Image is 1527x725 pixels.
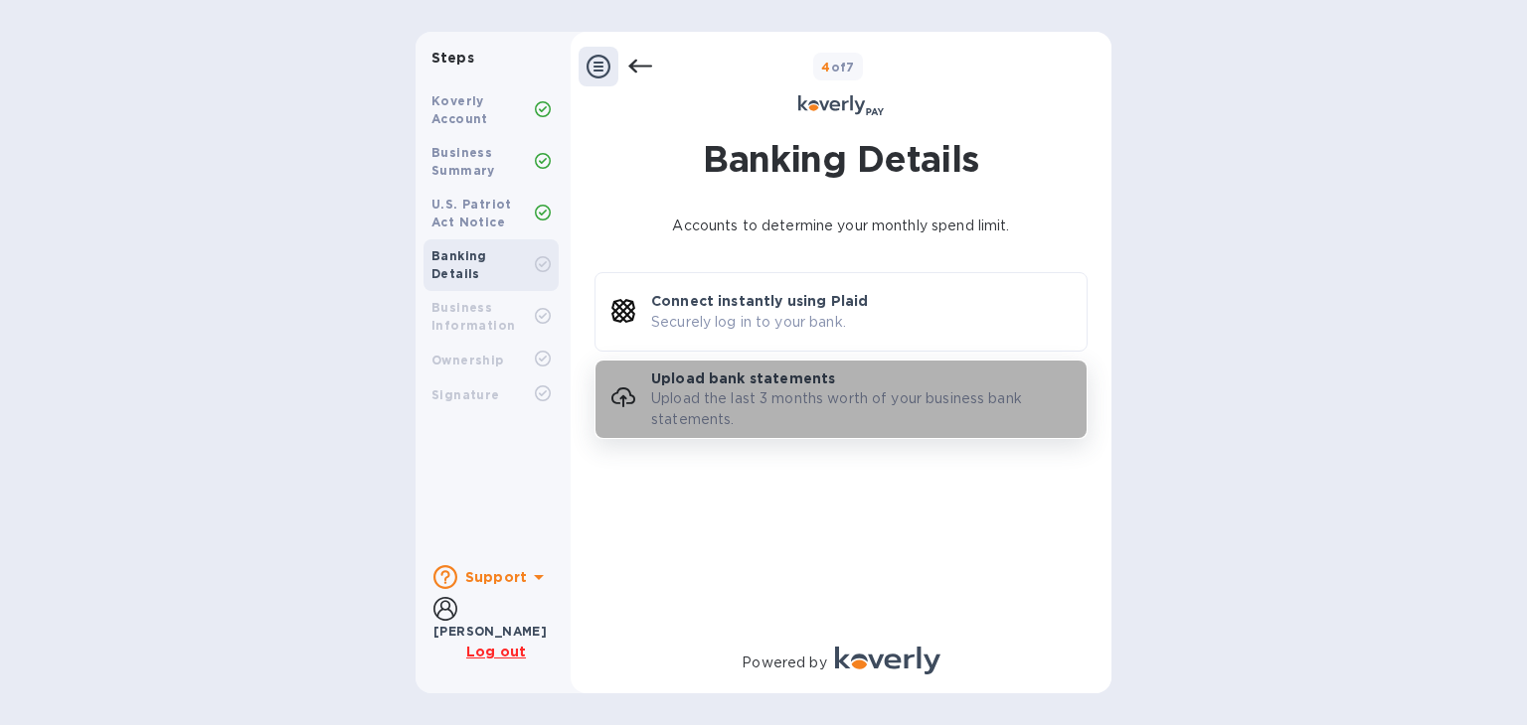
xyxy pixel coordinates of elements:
[821,60,830,74] span: 4
[431,197,512,229] b: U.S. Patriot Act Notice
[431,300,515,333] b: Business Information
[431,353,504,367] b: Ownership
[611,299,635,323] img: plaid_logo.16242308c5f8cf32a3375a5339ed4687.svg
[594,272,1088,352] button: Connect instantly using PlaidSecurely log in to your bank.
[431,93,488,126] b: Koverly Account
[651,291,868,311] p: Connect instantly using Plaid
[651,368,835,388] p: Upload bank statements
[431,50,474,66] b: Steps
[703,134,979,184] h1: Banking Details
[742,652,826,673] p: Powered by
[431,145,495,178] b: Business Summary
[465,569,527,585] b: Support
[651,388,1087,430] p: Upload the last 3 months worth of your business bank statements.
[594,360,1088,439] button: Upload bank statementsUpload the last 3 months worth of your business bank statements.
[821,60,855,74] b: of 7
[431,248,487,281] b: Banking Details
[431,387,500,402] b: Signature
[611,385,635,409] img: upload_new.855ed31ffd3710d990c3512541fac9e6.svg
[433,624,547,639] b: [PERSON_NAME]
[651,312,846,333] p: Securely log in to your bank.
[602,216,1080,236] p: Accounts to determine your monthly spend limit.
[466,644,526,659] u: Log out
